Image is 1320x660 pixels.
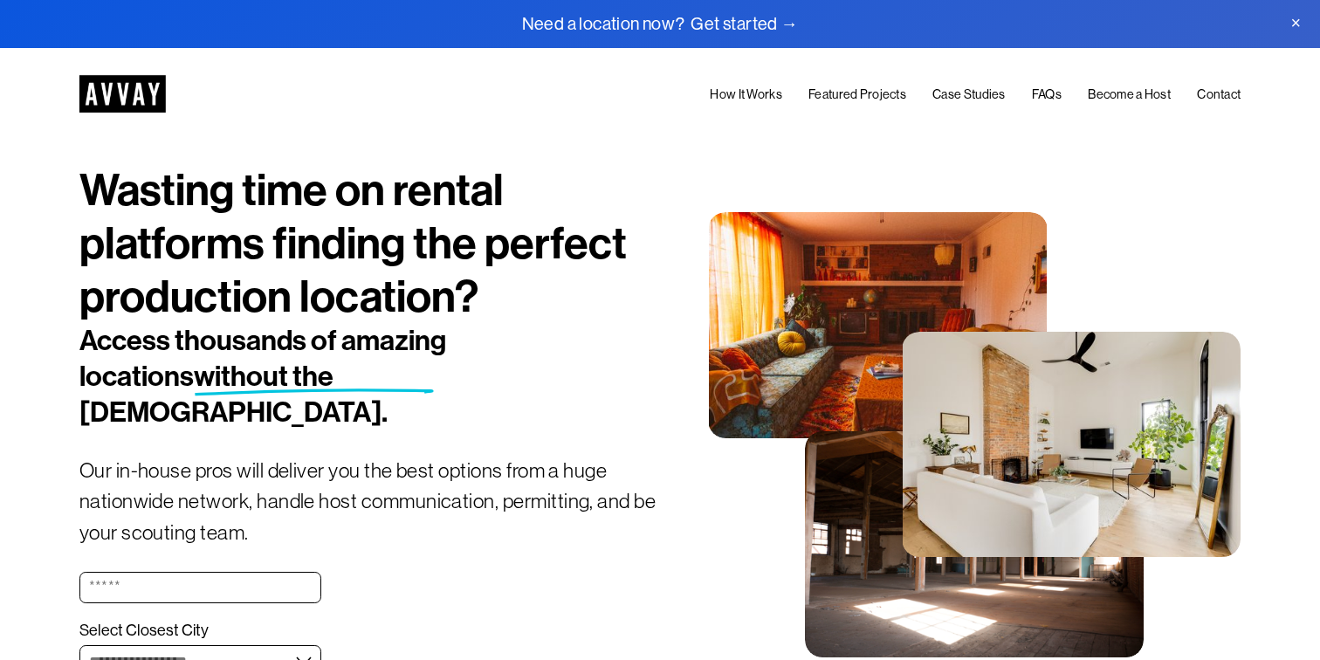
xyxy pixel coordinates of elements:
[79,360,388,430] span: without the [DEMOGRAPHIC_DATA].
[1032,84,1062,105] a: FAQs
[710,84,781,105] a: How It Works
[1197,84,1241,105] a: Contact
[932,84,1005,105] a: Case Studies
[808,84,906,105] a: Featured Projects
[79,456,660,548] p: Our in-house pros will deliver you the best options from a huge nationwide network, handle host c...
[79,75,166,113] img: AVVAY - The First Nationwide Location Scouting Co.
[79,324,563,431] h2: Access thousands of amazing locations
[79,621,209,641] span: Select Closest City
[79,164,660,324] h1: Wasting time on rental platforms finding the perfect production location?
[1088,84,1171,105] a: Become a Host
